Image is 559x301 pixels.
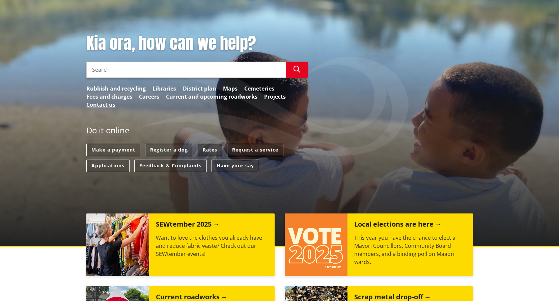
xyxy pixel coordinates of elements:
[285,213,473,276] a: Local elections are here This year you have the chance to elect a Mayor, Councillors, Community B...
[145,144,193,156] a: Register a dog
[528,273,552,297] iframe: Messenger Launcher
[285,213,347,276] img: Vote 2025
[86,126,129,137] h2: Do it online
[86,85,146,93] a: Rubbish and recycling
[152,85,176,93] a: Libraries
[86,101,115,109] a: Contact us
[86,213,149,276] img: SEWtember
[86,144,140,156] a: Make a payment
[156,234,268,258] p: Want to love the clothes you already have and reduce fabric waste? Check out our SEWtember events!
[198,144,222,156] a: Rates
[354,220,442,230] h2: Local elections are here
[223,85,237,93] a: Maps
[264,93,286,101] a: Projects
[86,160,130,172] a: Applications
[86,62,286,78] input: Search input
[166,93,257,101] a: Current and upcoming roadworks
[134,160,207,172] a: Feedback & Complaints
[354,234,466,266] p: This year you have the chance to elect a Mayor, Councillors, Community Board members, and a bindi...
[86,213,275,276] a: SEWtember 2025 Want to love the clothes you already have and reduce fabric waste? Check out our S...
[183,85,216,93] a: District plan
[212,160,259,172] a: Have your say
[86,34,308,53] h1: Kia ora, how can we help?
[139,93,159,101] a: Careers
[86,93,132,101] a: Fees and charges
[227,144,283,156] a: Request a service
[244,85,274,93] a: Cemeteries
[156,220,220,230] h2: SEWtember 2025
